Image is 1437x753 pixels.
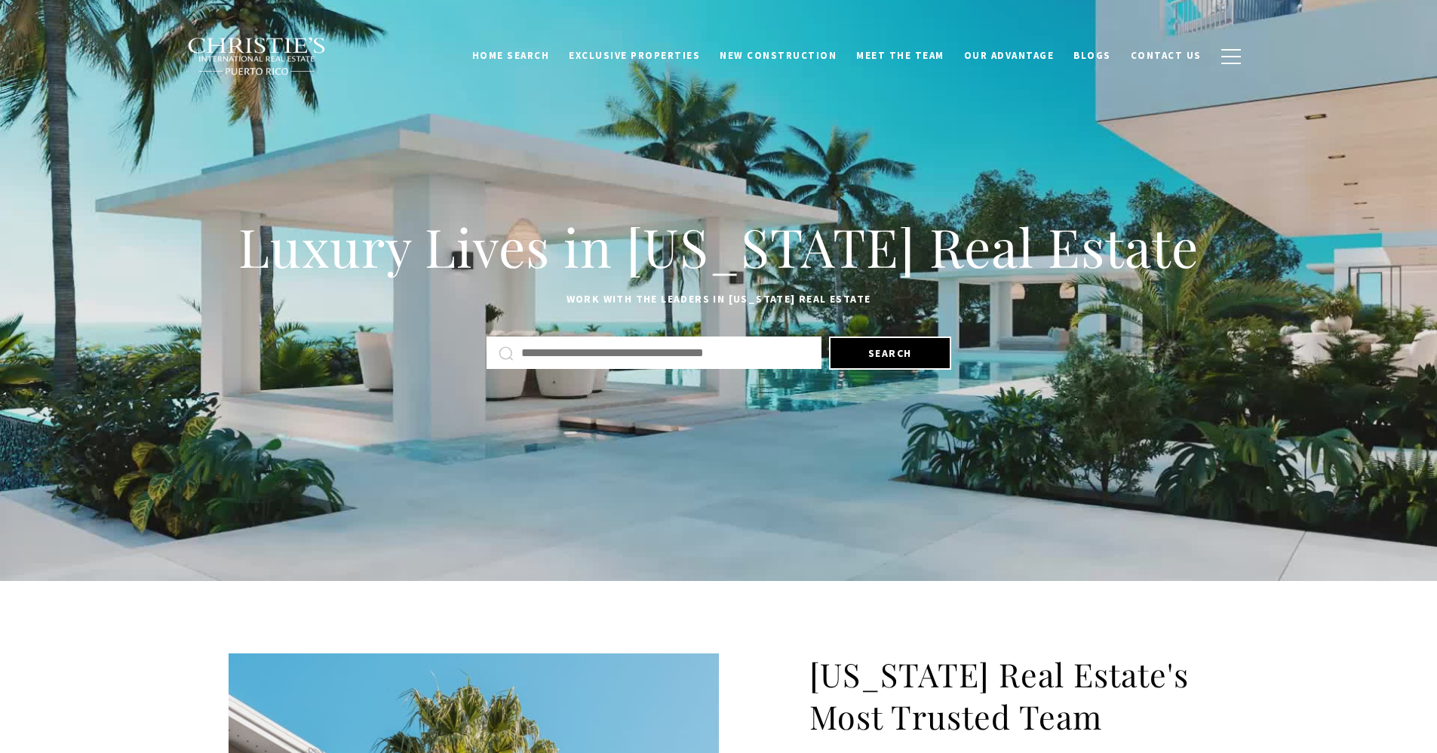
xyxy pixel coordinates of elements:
[710,41,846,70] a: New Construction
[954,41,1064,70] a: Our Advantage
[187,37,327,76] img: Christie's International Real Estate black text logo
[829,337,951,370] button: Search
[559,41,710,70] a: Exclusive Properties
[720,49,837,62] span: New Construction
[1064,41,1121,70] a: Blogs
[964,49,1055,62] span: Our Advantage
[229,290,1209,309] p: Work with the leaders in [US_STATE] Real Estate
[846,41,954,70] a: Meet the Team
[462,41,560,70] a: Home Search
[1131,49,1202,62] span: Contact Us
[569,49,700,62] span: Exclusive Properties
[1073,49,1111,62] span: Blogs
[809,653,1209,738] h2: [US_STATE] Real Estate's Most Trusted Team
[229,214,1209,280] h1: Luxury Lives in [US_STATE] Real Estate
